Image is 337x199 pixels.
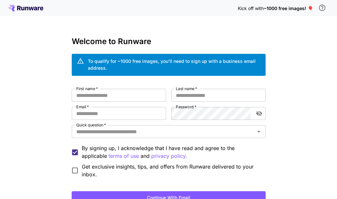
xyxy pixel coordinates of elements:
[109,152,139,160] p: terms of use
[264,6,313,11] span: ~1000 free images! 🎈
[76,86,98,91] label: First name
[316,1,329,14] button: In order to qualify for free credit, you need to sign up with a business email address and click ...
[72,37,266,46] h3: Welcome to Runware
[253,108,265,119] button: toggle password visibility
[176,86,197,91] label: Last name
[151,152,187,160] p: privacy policy.
[82,163,260,178] span: Get exclusive insights, tips, and offers from Runware delivered to your inbox.
[76,104,89,110] label: Email
[109,152,139,160] button: By signing up, I acknowledge that I have read and agree to the applicable and privacy policy.
[254,127,263,136] button: Open
[176,104,196,110] label: Password
[76,122,106,128] label: Quick question
[82,144,260,160] p: By signing up, I acknowledge that I have read and agree to the applicable and
[88,58,260,71] div: To qualify for ~1000 free images, you’ll need to sign up with a business email address.
[238,6,264,11] span: Kick off with
[151,152,187,160] button: By signing up, I acknowledge that I have read and agree to the applicable terms of use and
